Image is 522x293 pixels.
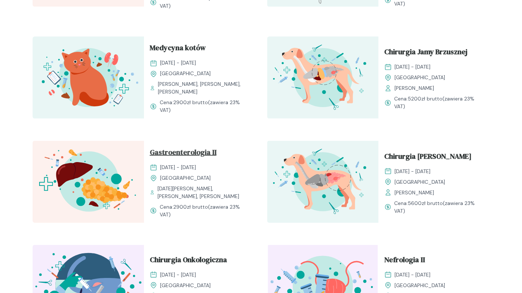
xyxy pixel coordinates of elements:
[394,95,484,110] span: Cena: (zawiera 23% VAT)
[150,42,249,56] a: Medycyna kotów
[160,174,211,182] span: [GEOGRAPHIC_DATA]
[150,254,249,268] a: Chirurgia Onkologiczna
[384,254,484,268] a: Nefrologia II
[395,271,430,278] span: [DATE] - [DATE]
[158,184,249,200] span: [DATE][PERSON_NAME], [PERSON_NAME], [PERSON_NAME]
[33,36,144,118] img: aHfQZEMqNJQqH-e8_MedKot_T.svg
[160,59,196,67] span: [DATE] - [DATE]
[395,84,434,92] span: [PERSON_NAME]
[384,46,467,60] span: Chirurgia Jamy Brzusznej
[150,146,249,160] a: Gastroenterologia II
[150,254,227,268] span: Chirurgia Onkologiczna
[160,271,196,278] span: [DATE] - [DATE]
[395,188,434,196] span: [PERSON_NAME]
[384,254,425,268] span: Nefrologia II
[394,199,484,215] span: Cena: (zawiera 23% VAT)
[408,95,443,102] span: 5200 zł brutto
[395,281,445,289] span: [GEOGRAPHIC_DATA]
[384,150,484,164] a: Chirurgia [PERSON_NAME]
[160,163,196,171] span: [DATE] - [DATE]
[267,140,378,223] img: ZpbG-x5LeNNTxNnM_ChiruTy%C5%82o_T.svg
[160,281,211,289] span: [GEOGRAPHIC_DATA]
[160,203,249,218] span: Cena: (zawiera 23% VAT)
[173,99,208,106] span: 2900 zł brutto
[395,178,445,186] span: [GEOGRAPHIC_DATA]
[395,63,430,71] span: [DATE] - [DATE]
[150,42,206,56] span: Medycyna kotów
[160,70,211,77] span: [GEOGRAPHIC_DATA]
[160,99,249,114] span: Cena: (zawiera 23% VAT)
[158,80,249,96] span: [PERSON_NAME], [PERSON_NAME], [PERSON_NAME]
[267,36,378,118] img: aHfRokMqNJQqH-fc_ChiruJB_T.svg
[173,203,208,210] span: 2900 zł brutto
[384,150,471,164] span: Chirurgia [PERSON_NAME]
[33,140,144,223] img: ZxkxEIF3NbkBX8eR_GastroII_T.svg
[395,167,430,175] span: [DATE] - [DATE]
[384,46,484,60] a: Chirurgia Jamy Brzusznej
[395,74,445,81] span: [GEOGRAPHIC_DATA]
[150,146,216,160] span: Gastroenterologia II
[408,199,443,206] span: 5600 zł brutto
